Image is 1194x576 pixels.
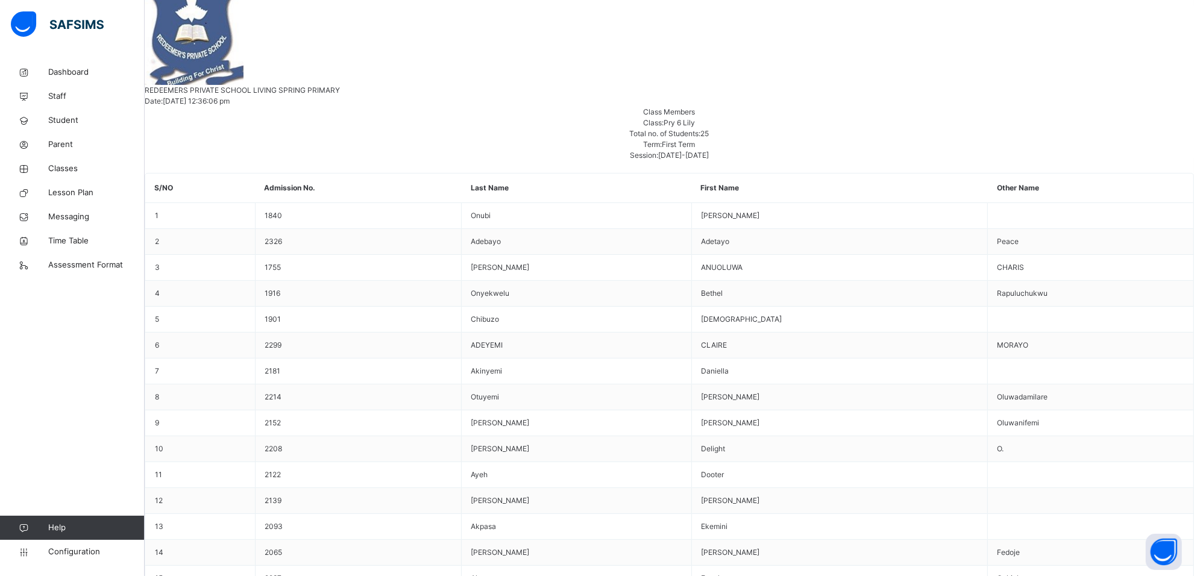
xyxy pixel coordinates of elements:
td: Peace [988,229,1193,255]
td: CLAIRE [691,333,988,358]
td: 12 [146,488,256,514]
td: Akinyemi [462,358,691,384]
td: [PERSON_NAME] [691,410,988,436]
span: REDEEMERS PRIVATE SCHOOL LIVING SPRING PRIMARY [145,86,340,95]
td: 2065 [255,540,462,566]
td: Delight [691,436,988,462]
span: Class: [644,118,664,127]
td: Otuyemi [462,384,691,410]
td: 7 [146,358,256,384]
td: [PERSON_NAME] [462,410,691,436]
span: Parent [48,139,145,151]
td: [PERSON_NAME] [691,203,988,229]
td: 14 [146,540,256,566]
td: Onubi [462,203,691,229]
td: 2208 [255,436,462,462]
th: Admission No. [255,174,462,203]
span: Configuration [48,546,144,558]
td: 1 [146,203,256,229]
td: [PERSON_NAME] [691,540,988,566]
span: Messaging [48,211,145,223]
td: 13 [146,514,256,540]
span: Date: [145,96,163,105]
img: safsims [11,11,104,37]
th: First Name [691,174,988,203]
td: [PERSON_NAME] [691,488,988,514]
td: 1901 [255,307,462,333]
button: Open asap [1146,534,1182,570]
td: Ayeh [462,462,691,488]
td: [PERSON_NAME] [462,436,691,462]
td: Adetayo [691,229,988,255]
td: [PERSON_NAME] [462,540,691,566]
td: 10 [146,436,256,462]
span: [DATE] 12:36:06 pm [163,96,230,105]
span: Pry 6 Lily [664,118,696,127]
td: MORAYO [988,333,1193,358]
span: Staff [48,90,145,102]
td: 2326 [255,229,462,255]
td: [PERSON_NAME] [462,488,691,514]
span: Time Table [48,235,145,247]
span: Dashboard [48,66,145,78]
td: [DEMOGRAPHIC_DATA] [691,307,988,333]
td: 8 [146,384,256,410]
td: 2139 [255,488,462,514]
span: Assessment Format [48,259,145,271]
span: [DATE]-[DATE] [658,151,709,160]
td: Ekemini [691,514,988,540]
th: S/NO [146,174,256,203]
td: Oluwanifemi [988,410,1193,436]
span: Session: [630,151,658,160]
td: 1755 [255,255,462,281]
td: 2122 [255,462,462,488]
td: Onyekwelu [462,281,691,307]
td: 3 [146,255,256,281]
td: 1916 [255,281,462,307]
td: 6 [146,333,256,358]
td: 1840 [255,203,462,229]
td: 11 [146,462,256,488]
td: 2299 [255,333,462,358]
span: Class Members [644,107,696,116]
td: Bethel [691,281,988,307]
td: Daniella [691,358,988,384]
span: 25 [701,129,709,138]
span: First Term [662,140,696,149]
span: Classes [48,163,145,175]
td: 9 [146,410,256,436]
span: Student [48,114,145,127]
td: 5 [146,307,256,333]
span: Help [48,522,144,534]
td: ADEYEMI [462,333,691,358]
td: O. [988,436,1193,462]
td: CHARIS [988,255,1193,281]
span: Term: [644,140,662,149]
td: Adebayo [462,229,691,255]
td: Rapuluchukwu [988,281,1193,307]
th: Last Name [462,174,691,203]
td: 2093 [255,514,462,540]
td: 2214 [255,384,462,410]
td: 2181 [255,358,462,384]
td: Dooter [691,462,988,488]
td: [PERSON_NAME] [462,255,691,281]
td: 2152 [255,410,462,436]
td: Chibuzo [462,307,691,333]
span: Lesson Plan [48,187,145,199]
td: Akpasa [462,514,691,540]
td: [PERSON_NAME] [691,384,988,410]
span: Total no. of Students: [630,129,701,138]
th: Other Name [988,174,1193,203]
td: ANUOLUWA [691,255,988,281]
td: 2 [146,229,256,255]
td: 4 [146,281,256,307]
td: Oluwadamilare [988,384,1193,410]
td: Fedoje [988,540,1193,566]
